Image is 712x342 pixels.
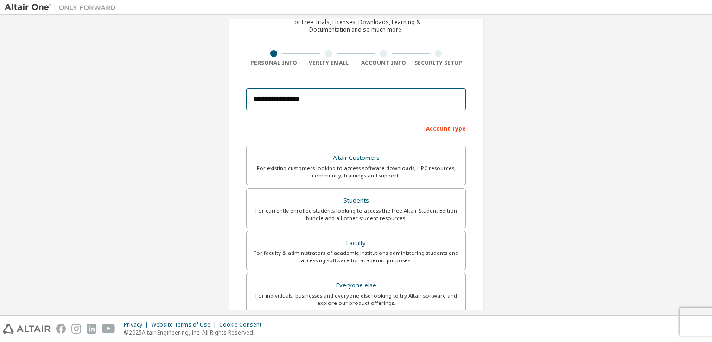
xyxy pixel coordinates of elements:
div: Security Setup [411,59,466,67]
div: For Free Trials, Licenses, Downloads, Learning & Documentation and so much more. [292,19,420,33]
div: Altair Customers [252,152,460,165]
img: facebook.svg [56,324,66,334]
div: Faculty [252,237,460,250]
div: For existing customers looking to access software downloads, HPC resources, community, trainings ... [252,165,460,179]
img: Altair One [5,3,121,12]
div: For currently enrolled students looking to access the free Altair Student Edition bundle and all ... [252,207,460,222]
div: Personal Info [246,59,301,67]
div: Account Type [246,120,466,135]
div: Account Info [356,59,411,67]
div: Cookie Consent [219,321,267,329]
img: altair_logo.svg [3,324,51,334]
div: Website Terms of Use [151,321,219,329]
img: youtube.svg [102,324,115,334]
p: © 2025 Altair Engineering, Inc. All Rights Reserved. [124,329,267,336]
div: Everyone else [252,279,460,292]
div: For faculty & administrators of academic institutions administering students and accessing softwa... [252,249,460,264]
div: Students [252,194,460,207]
div: Verify Email [301,59,356,67]
div: Privacy [124,321,151,329]
img: instagram.svg [71,324,81,334]
img: linkedin.svg [87,324,96,334]
div: For individuals, businesses and everyone else looking to try Altair software and explore our prod... [252,292,460,307]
